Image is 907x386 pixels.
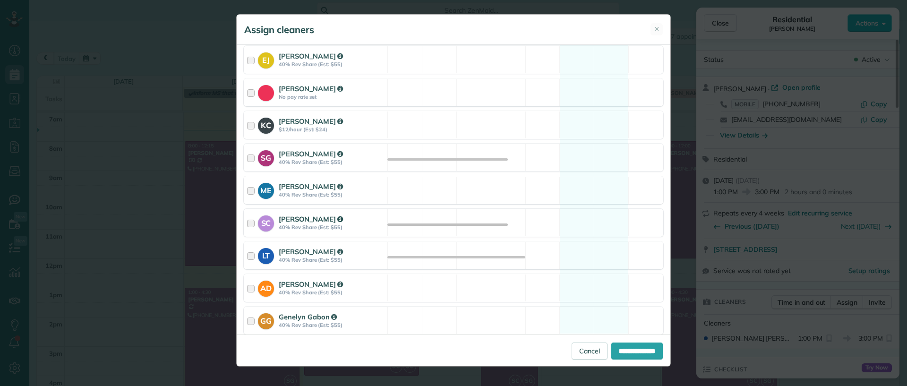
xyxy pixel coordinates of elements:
span: ✕ [654,25,659,34]
strong: 40% Rev Share (Est: $55) [279,191,385,198]
strong: 40% Rev Share (Est: $55) [279,61,385,68]
strong: ME [258,183,274,196]
strong: [PERSON_NAME] [279,51,343,60]
strong: [PERSON_NAME] [279,182,343,191]
strong: [PERSON_NAME] [279,280,343,289]
strong: [PERSON_NAME] [279,117,343,126]
strong: GG [258,313,274,326]
h5: Assign cleaners [244,23,314,36]
strong: Genelyn Gabon [279,312,337,321]
strong: KC [258,118,274,131]
strong: 40% Rev Share (Est: $55) [279,322,385,328]
strong: 40% Rev Share (Est: $55) [279,159,385,165]
strong: [PERSON_NAME] [279,247,343,256]
strong: AD [258,281,274,294]
strong: 40% Rev Share (Est: $55) [279,289,385,296]
strong: [PERSON_NAME] [279,149,343,158]
a: Cancel [572,343,608,360]
strong: [PERSON_NAME] [279,84,343,93]
strong: EJ [258,52,274,66]
strong: LT [258,248,274,261]
strong: No pay rate set [279,94,385,100]
strong: $12/hour (Est: $24) [279,126,385,133]
strong: SG [258,150,274,163]
strong: SC [258,215,274,229]
strong: 40% Rev Share (Est: $55) [279,257,385,263]
strong: [PERSON_NAME] [279,214,343,223]
strong: 40% Rev Share (Est: $55) [279,224,385,231]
